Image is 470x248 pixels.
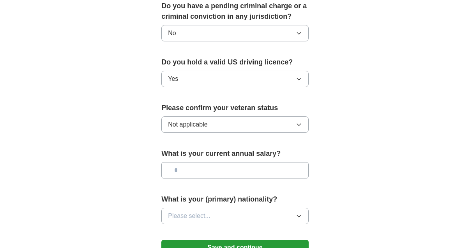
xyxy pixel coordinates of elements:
button: Please select... [161,208,309,224]
button: Not applicable [161,116,309,133]
span: Not applicable [168,120,207,129]
label: What is your current annual salary? [161,148,309,159]
span: Please select... [168,211,210,221]
label: Do you hold a valid US driving licence? [161,57,309,68]
span: Yes [168,74,178,84]
button: Yes [161,71,309,87]
label: Do you have a pending criminal charge or a criminal conviction in any jurisdiction? [161,1,309,22]
button: No [161,25,309,41]
label: What is your (primary) nationality? [161,194,309,205]
label: Please confirm your veteran status [161,103,309,113]
span: No [168,29,176,38]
